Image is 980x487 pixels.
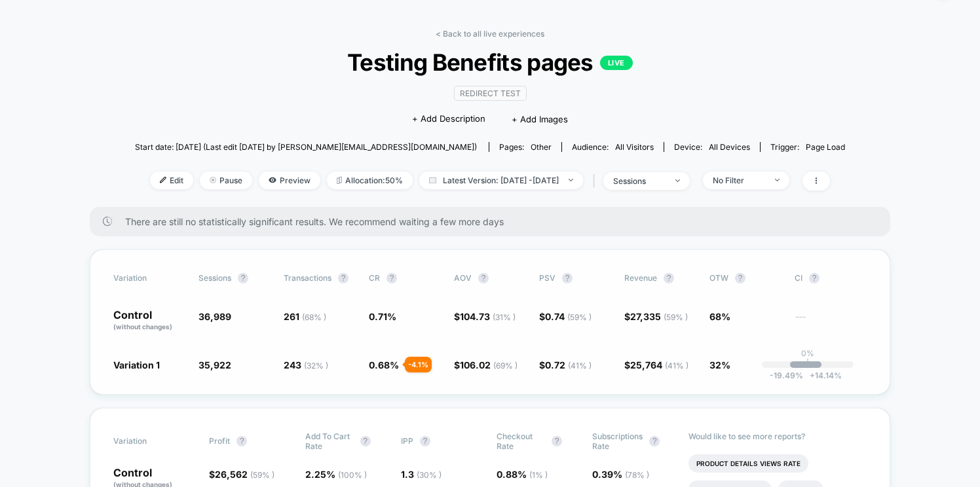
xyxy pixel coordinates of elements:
span: ( 30 % ) [417,470,442,480]
span: Start date: [DATE] (Last edit [DATE] by [PERSON_NAME][EMAIL_ADDRESS][DOMAIN_NAME]) [135,142,477,152]
button: ? [238,273,248,283]
img: end [775,179,780,181]
span: OTW [709,273,782,283]
button: ? [386,273,397,283]
span: Transactions [284,273,331,283]
span: IPP [401,436,413,446]
span: + Add Description [412,113,485,126]
button: ? [664,273,674,283]
span: $ [454,311,516,322]
li: Product Details Views Rate [688,454,808,473]
span: 36,989 [198,311,231,322]
span: ( 78 % ) [625,470,649,480]
span: ( 100 % ) [338,470,367,480]
span: There are still no statistically significant results. We recommend waiting a few more days [125,216,864,227]
span: Page Load [806,142,845,152]
img: end [569,179,573,181]
span: Revenue [624,273,657,283]
span: ( 1 % ) [529,470,548,480]
span: Testing Benefits pages [170,48,809,76]
span: 243 [284,359,328,370]
span: Variation 1 [113,359,160,370]
span: ( 68 % ) [302,312,326,322]
span: | [590,171,603,190]
span: ( 59 % ) [664,312,688,322]
span: Add To Cart Rate [305,431,354,451]
span: 1.3 [401,469,442,480]
a: < Back to all live experiences [436,29,544,39]
span: 0.68 % [369,359,399,370]
span: Variation [113,431,185,451]
p: 0% [801,348,814,358]
span: 26,562 [215,469,274,480]
span: Edit [150,171,193,189]
span: Profit [209,436,230,446]
div: - 4.1 % [405,357,432,372]
img: calendar [429,177,436,183]
p: | [806,358,809,368]
img: end [675,179,680,182]
span: CI [795,273,867,283]
div: sessions [613,176,666,186]
img: edit [160,177,166,183]
p: LIVE [600,56,633,70]
button: ? [338,273,349,283]
div: Pages: [499,142,552,152]
img: rebalance [337,177,342,184]
span: 0.74 [545,311,592,322]
span: 0.71 % [369,311,396,322]
span: ( 32 % ) [304,361,328,370]
span: PSV [539,273,556,283]
button: ? [562,273,573,283]
span: 14.14 % [803,370,842,380]
span: CR [369,273,380,283]
span: All Visitors [615,142,654,152]
span: 25,764 [630,359,688,370]
span: $ [209,469,274,480]
span: ( 59 % ) [567,312,592,322]
span: 32% [709,359,730,370]
span: -19.49 % [770,370,803,380]
span: 27,335 [630,311,688,322]
span: 104.73 [460,311,516,322]
button: ? [360,436,371,446]
span: Device: [664,142,760,152]
span: ( 41 % ) [665,361,688,370]
span: 261 [284,311,326,322]
img: end [210,177,216,183]
span: 2.25 % [305,469,367,480]
p: Would like to see more reports? [688,431,867,441]
button: ? [649,436,660,446]
span: + [810,370,815,380]
span: 35,922 [198,359,231,370]
div: No Filter [713,175,765,185]
span: $ [539,311,592,322]
span: 0.39 % [592,469,649,480]
span: $ [624,359,688,370]
span: Pause [200,171,252,189]
button: ? [809,273,820,283]
span: ( 69 % ) [493,361,518,370]
span: 0.88 % [497,469,548,480]
span: --- [795,313,867,332]
span: Checkout Rate [497,431,545,451]
button: ? [420,436,430,446]
span: ( 41 % ) [568,361,592,370]
span: 106.02 [460,359,518,370]
div: Audience: [572,142,654,152]
span: Subscriptions Rate [592,431,643,451]
button: ? [735,273,745,283]
button: ? [552,436,562,446]
span: Variation [113,273,185,283]
span: Preview [259,171,320,189]
span: $ [454,359,518,370]
span: $ [624,311,688,322]
span: + Add Images [512,114,568,124]
span: $ [539,359,592,370]
div: Trigger: [770,142,845,152]
span: ( 59 % ) [250,470,274,480]
span: Latest Version: [DATE] - [DATE] [419,171,583,189]
span: (without changes) [113,323,172,331]
span: other [531,142,552,152]
span: Allocation: 50% [327,171,413,189]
